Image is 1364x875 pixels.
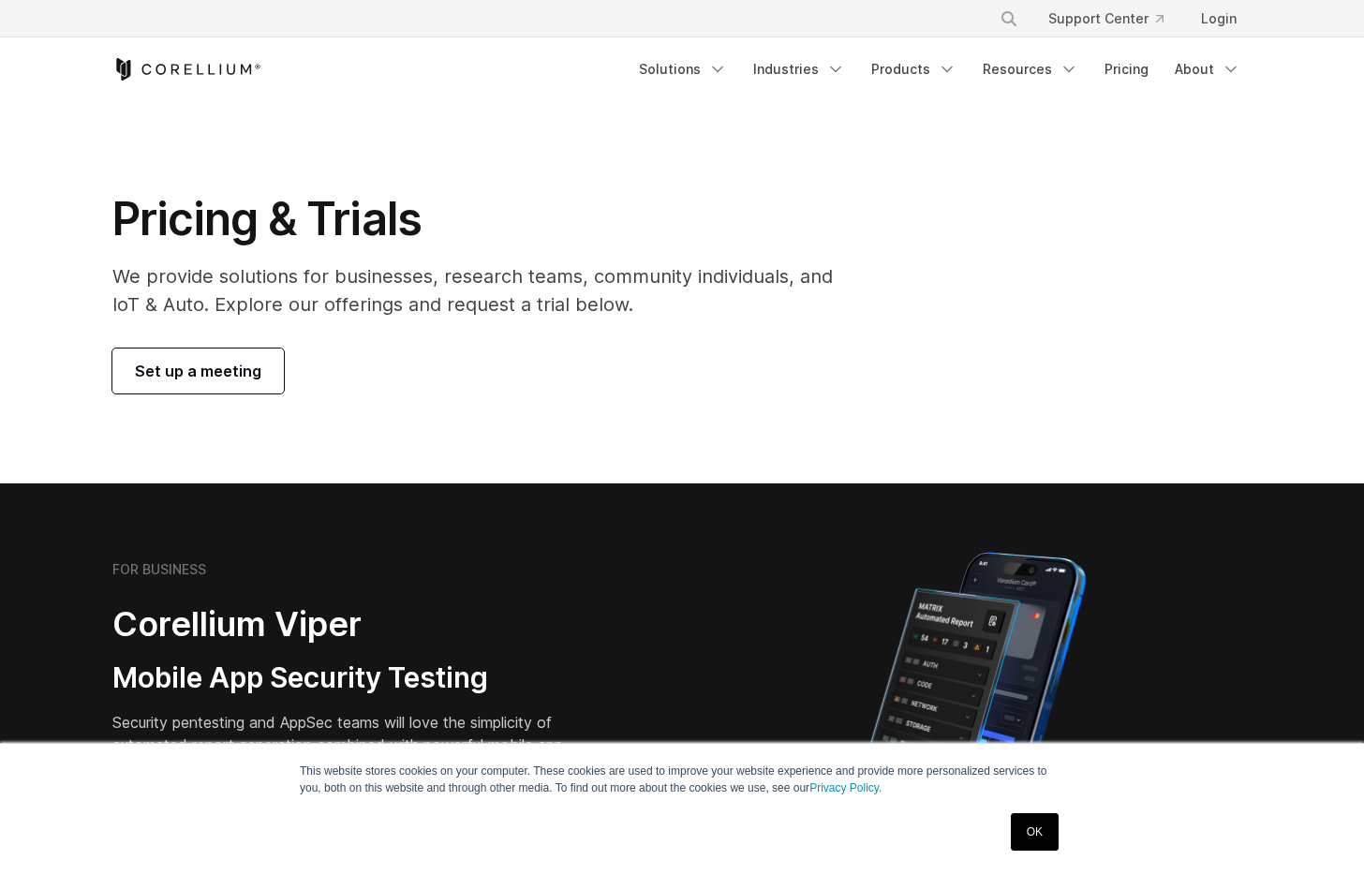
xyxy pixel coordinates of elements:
a: Resources [971,52,1090,86]
a: Corellium Home [112,58,261,81]
a: Login [1186,2,1252,36]
a: Industries [742,52,856,86]
a: Privacy Policy. [809,781,882,794]
a: About [1164,52,1252,86]
img: Corellium MATRIX automated report on iPhone showing app vulnerability test results across securit... [836,543,1118,871]
h3: Mobile App Security Testing [112,660,592,696]
h1: Pricing & Trials [112,191,859,247]
a: Support Center [1033,2,1179,36]
a: Pricing [1093,52,1160,86]
div: Navigation Menu [977,2,1252,36]
a: Products [860,52,968,86]
a: Solutions [628,52,738,86]
h6: FOR BUSINESS [112,561,206,578]
button: Search [992,2,1026,36]
p: This website stores cookies on your computer. These cookies are used to improve your website expe... [300,763,1064,796]
p: We provide solutions for businesses, research teams, community individuals, and IoT & Auto. Explo... [112,262,859,319]
span: Set up a meeting [135,360,261,382]
p: Security pentesting and AppSec teams will love the simplicity of automated report generation comb... [112,711,592,779]
h2: Corellium Viper [112,603,592,645]
a: OK [1011,813,1059,851]
a: Set up a meeting [112,349,284,393]
div: Navigation Menu [628,52,1252,86]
